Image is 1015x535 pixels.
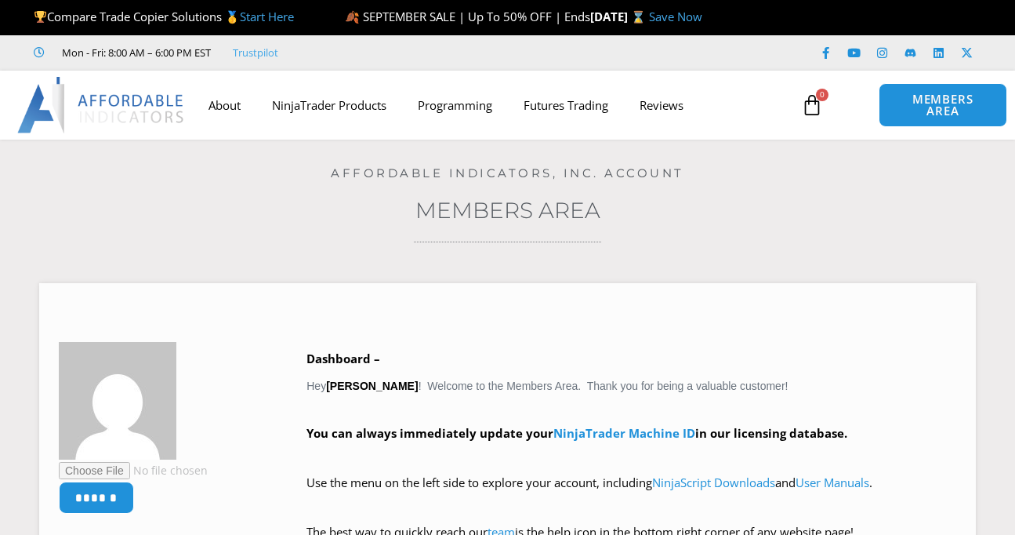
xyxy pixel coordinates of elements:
[240,9,294,24] a: Start Here
[816,89,828,101] span: 0
[553,425,695,441] a: NinjaTrader Machine ID
[624,87,699,123] a: Reviews
[17,77,186,133] img: LogoAI | Affordable Indicators – NinjaTrader
[796,475,869,490] a: User Manuals
[402,87,508,123] a: Programming
[34,11,46,23] img: 🏆
[233,43,278,62] a: Trustpilot
[326,380,418,392] strong: [PERSON_NAME]
[193,87,792,123] nav: Menu
[306,351,380,366] b: Dashboard –
[306,472,956,516] p: Use the menu on the left side to explore your account, including and .
[345,9,590,24] span: 🍂 SEPTEMBER SALE | Up To 50% OFF | Ends
[415,197,600,224] a: Members Area
[58,43,211,62] span: Mon - Fri: 8:00 AM – 6:00 PM EST
[649,9,702,24] a: Save Now
[652,475,775,490] a: NinjaScript Downloads
[879,83,1007,127] a: MEMBERS AREA
[59,342,176,460] img: 5dc620f9c04080f704ac9fe58e1388773acba88e1a8bf5d13116df362c400a70
[34,9,294,24] span: Compare Trade Copier Solutions 🥇
[256,87,402,123] a: NinjaTrader Products
[193,87,256,123] a: About
[331,166,684,180] a: Affordable Indicators, Inc. Account
[590,9,649,24] strong: [DATE] ⌛
[895,93,991,117] span: MEMBERS AREA
[508,87,624,123] a: Futures Trading
[306,425,847,441] strong: You can always immediately update your in our licensing database.
[778,82,846,128] a: 0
